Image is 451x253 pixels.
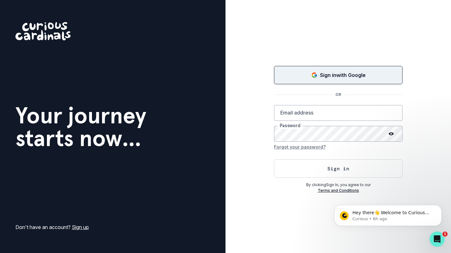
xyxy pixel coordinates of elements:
[72,224,89,230] a: Sign up
[274,159,402,178] button: Sign in
[15,223,89,231] p: Don't have an account?
[15,104,146,150] h1: Your journey starts now...
[332,92,345,97] p: OR
[15,22,71,40] img: Curious Cardinals Logo
[274,66,402,84] button: Sign in with Google (GSuite)
[274,142,326,152] button: Forgot your password?
[318,188,359,193] a: Terms and Conditions
[325,192,451,236] iframe: Intercom notifications message
[274,182,402,188] p: By clicking Sign In , you agree to our
[430,232,445,247] iframe: Intercom live chat
[320,71,366,79] p: Sign in with Google
[442,232,448,237] span: 1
